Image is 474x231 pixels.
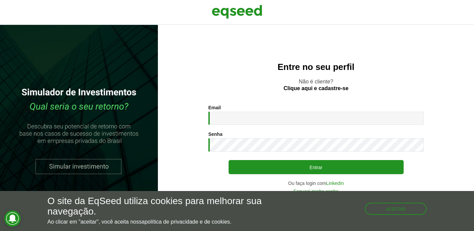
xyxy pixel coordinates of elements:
[208,132,223,137] label: Senha
[283,86,348,91] a: Clique aqui e cadastre-se
[294,189,339,194] a: Esqueci minha senha
[171,62,461,72] h2: Entre no seu perfil
[326,181,344,186] a: LinkedIn
[212,3,262,20] img: EqSeed Logo
[47,196,275,217] h5: O site da EqSeed utiliza cookies para melhorar sua navegação.
[171,78,461,91] p: Não é cliente?
[208,181,424,186] div: Ou faça login com
[208,105,221,110] label: Email
[365,203,427,215] button: Aceitar
[229,160,404,174] button: Entrar
[145,219,230,225] a: política de privacidade e de cookies
[47,219,275,225] p: Ao clicar em "aceitar", você aceita nossa .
